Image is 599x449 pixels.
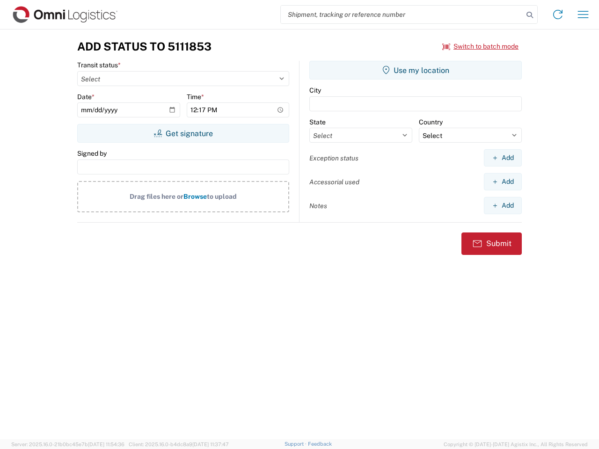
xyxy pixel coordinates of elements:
button: Add [484,149,522,167]
button: Use my location [309,61,522,80]
label: Date [77,93,95,101]
button: Switch to batch mode [442,39,519,54]
a: Feedback [308,441,332,447]
button: Add [484,173,522,190]
label: Transit status [77,61,121,69]
span: Server: 2025.16.0-21b0bc45e7b [11,442,124,447]
label: Signed by [77,149,107,158]
label: City [309,86,321,94]
h3: Add Status to 5111853 [77,40,212,53]
span: [DATE] 11:37:47 [192,442,229,447]
a: Support [285,441,308,447]
span: Client: 2025.16.0-b4dc8a9 [129,442,229,447]
span: to upload [207,193,237,200]
label: Notes [309,202,327,210]
label: Accessorial used [309,178,359,186]
button: Add [484,197,522,214]
label: Country [419,118,443,126]
span: Drag files here or [130,193,183,200]
span: Copyright © [DATE]-[DATE] Agistix Inc., All Rights Reserved [444,440,588,449]
span: Browse [183,193,207,200]
label: Time [187,93,204,101]
button: Get signature [77,124,289,143]
label: Exception status [309,154,358,162]
label: State [309,118,326,126]
input: Shipment, tracking or reference number [281,6,523,23]
button: Submit [461,232,522,255]
span: [DATE] 11:54:36 [88,442,124,447]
